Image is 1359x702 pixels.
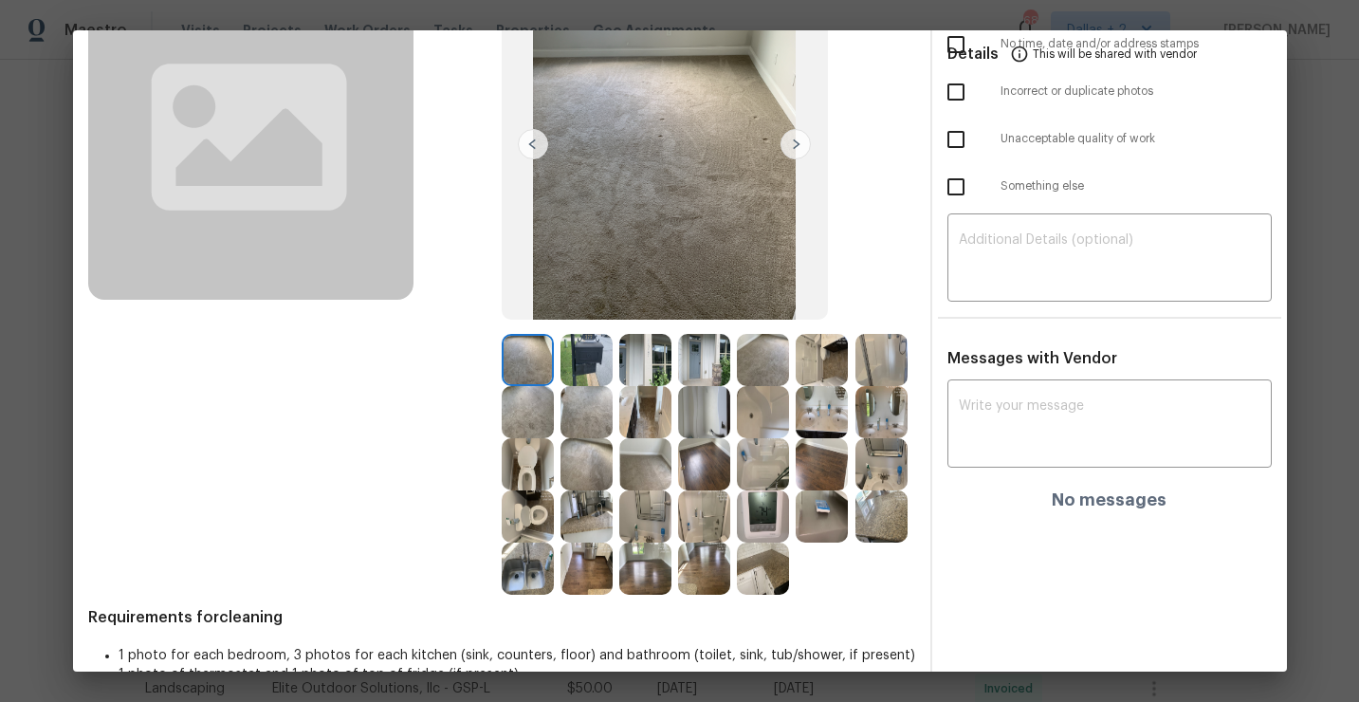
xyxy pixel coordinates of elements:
span: Incorrect or duplicate photos [1001,83,1272,100]
h4: No messages [1052,490,1166,509]
div: Incorrect or duplicate photos [932,68,1287,116]
span: Messages with Vendor [947,351,1117,366]
span: Something else [1001,178,1272,194]
span: Requirements for cleaning [88,608,915,627]
span: Unacceptable quality of work [1001,131,1272,147]
li: 1 photo of thermostat and 1 photo of top of fridge (if present) [119,665,915,684]
div: Unacceptable quality of work [932,116,1287,163]
div: Something else [932,163,1287,211]
img: right-chevron-button-url [781,129,811,159]
span: This will be shared with vendor [1033,30,1197,76]
img: left-chevron-button-url [518,129,548,159]
li: 1 photo for each bedroom, 3 photos for each kitchen (sink, counters, floor) and bathroom (toilet,... [119,646,915,665]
